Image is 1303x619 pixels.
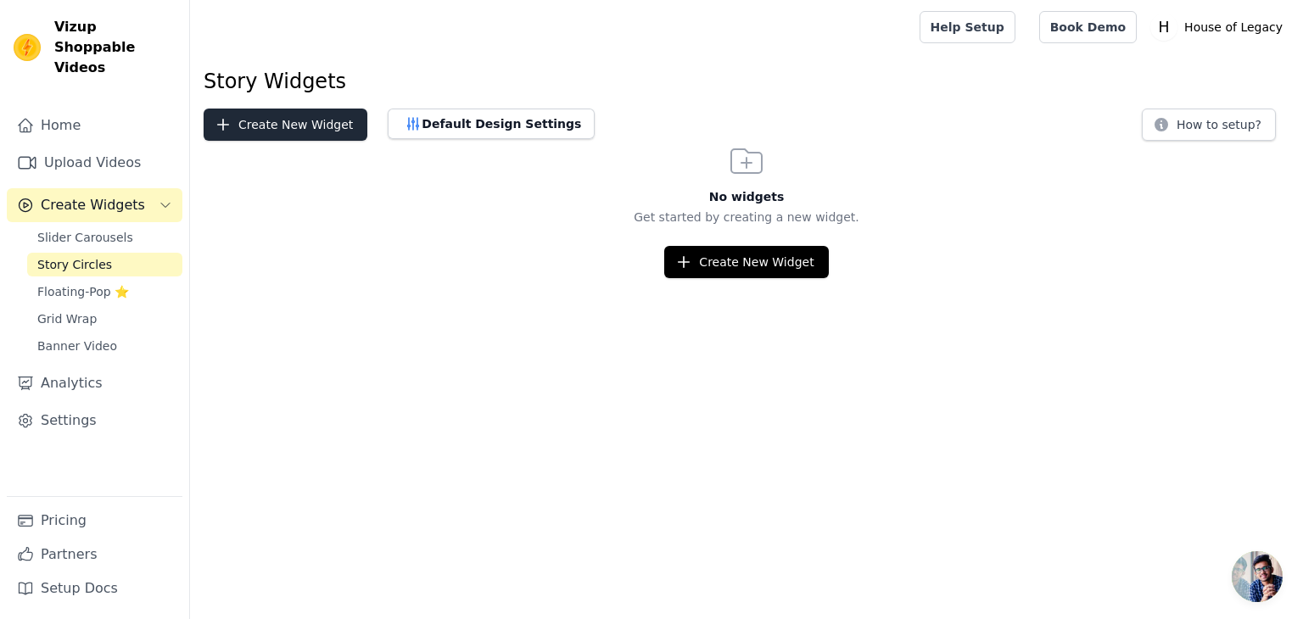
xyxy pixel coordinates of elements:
[920,11,1015,43] a: Help Setup
[27,307,182,331] a: Grid Wrap
[14,34,41,61] img: Vizup
[37,283,129,300] span: Floating-Pop ⭐
[7,109,182,142] a: Home
[27,226,182,249] a: Slider Carousels
[7,538,182,572] a: Partners
[27,280,182,304] a: Floating-Pop ⭐
[1232,551,1283,602] div: Open chat
[1142,120,1276,137] a: How to setup?
[7,572,182,605] a: Setup Docs
[37,229,133,246] span: Slider Carousels
[204,68,1289,95] h1: Story Widgets
[27,253,182,276] a: Story Circles
[190,188,1303,205] h3: No widgets
[7,404,182,438] a: Settings
[41,195,145,215] span: Create Widgets
[1177,12,1289,42] p: House of Legacy
[7,188,182,222] button: Create Widgets
[54,17,176,78] span: Vizup Shoppable Videos
[1159,19,1170,36] text: H
[7,504,182,538] a: Pricing
[1150,12,1289,42] button: H House of Legacy
[388,109,595,139] button: Default Design Settings
[204,109,367,141] button: Create New Widget
[37,310,97,327] span: Grid Wrap
[190,209,1303,226] p: Get started by creating a new widget.
[664,246,828,278] button: Create New Widget
[37,256,112,273] span: Story Circles
[37,337,117,354] span: Banner Video
[27,334,182,358] a: Banner Video
[1142,109,1276,141] button: How to setup?
[7,146,182,180] a: Upload Videos
[7,366,182,400] a: Analytics
[1039,11,1137,43] a: Book Demo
